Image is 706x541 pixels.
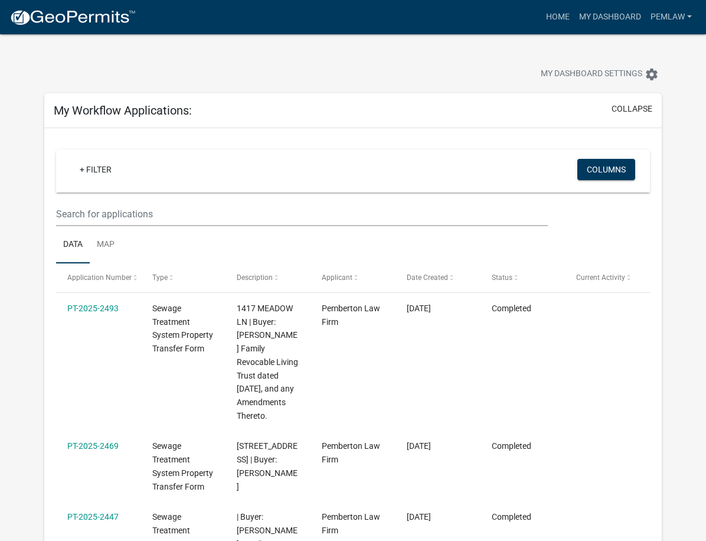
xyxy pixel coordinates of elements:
[541,67,642,82] span: My Dashboard Settings
[322,512,380,535] span: Pemberton Law Firm
[322,273,352,282] span: Applicant
[67,441,119,451] a: PT-2025-2469
[541,6,574,28] a: Home
[141,263,226,292] datatable-header-cell: Type
[237,441,298,491] span: 2209 ARROWWOOD CT | Buyer: Nancy Ann Skow
[310,263,396,292] datatable-header-cell: Applicant
[492,304,531,313] span: Completed
[396,263,481,292] datatable-header-cell: Date Created
[152,304,213,353] span: Sewage Treatment System Property Transfer Form
[492,273,512,282] span: Status
[56,226,90,264] a: Data
[577,159,635,180] button: Columns
[646,6,697,28] a: Pemlaw
[237,273,273,282] span: Description
[407,441,431,451] span: 09/16/2025
[70,159,121,180] a: + Filter
[645,67,659,82] i: settings
[612,103,652,115] button: collapse
[152,273,168,282] span: Type
[67,512,119,522] a: PT-2025-2447
[492,441,531,451] span: Completed
[54,103,192,118] h5: My Workflow Applications:
[574,6,646,28] a: My Dashboard
[492,512,531,522] span: Completed
[407,273,448,282] span: Date Created
[322,304,380,327] span: Pemberton Law Firm
[565,263,650,292] datatable-header-cell: Current Activity
[407,512,431,522] span: 09/15/2025
[67,273,132,282] span: Application Number
[90,226,122,264] a: Map
[152,441,213,491] span: Sewage Treatment System Property Transfer Form
[225,263,310,292] datatable-header-cell: Description
[322,441,380,464] span: Pemberton Law Firm
[67,304,119,313] a: PT-2025-2493
[56,263,141,292] datatable-header-cell: Application Number
[576,273,625,282] span: Current Activity
[407,304,431,313] span: 09/18/2025
[56,202,548,226] input: Search for applications
[237,304,298,421] span: 1417 MEADOW LN | Buyer: Bjork Family Revocable Living Trust dated September 17, 2025, and any Ame...
[531,63,668,86] button: My Dashboard Settingssettings
[480,263,565,292] datatable-header-cell: Status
